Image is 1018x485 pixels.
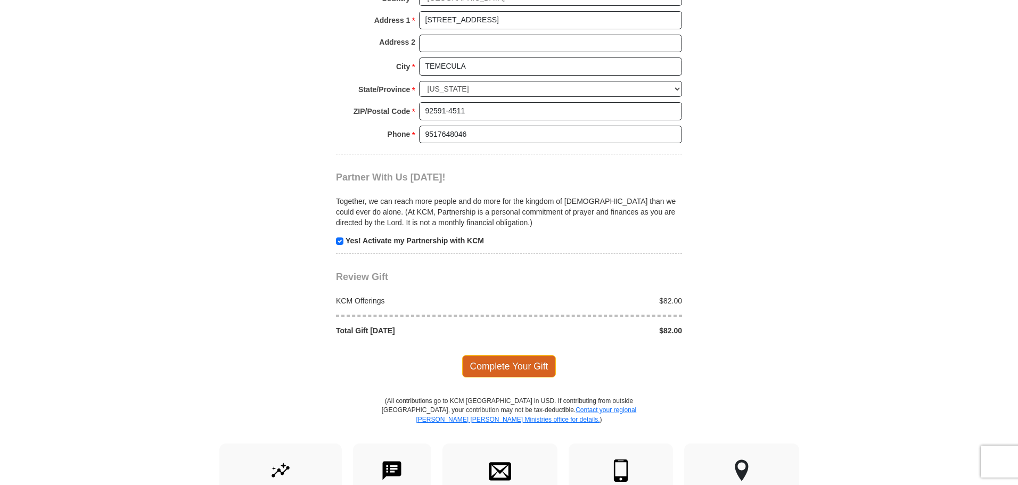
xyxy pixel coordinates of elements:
[379,35,415,50] strong: Address 2
[416,406,636,423] a: Contact your regional [PERSON_NAME] [PERSON_NAME] Ministries office for details.
[358,82,410,97] strong: State/Province
[346,236,484,245] strong: Yes! Activate my Partnership with KCM
[381,397,637,443] p: (All contributions go to KCM [GEOGRAPHIC_DATA] in USD. If contributing from outside [GEOGRAPHIC_D...
[734,459,749,482] img: other-region
[331,325,510,336] div: Total Gift [DATE]
[336,172,446,183] span: Partner With Us [DATE]!
[331,295,510,306] div: KCM Offerings
[269,459,292,482] img: give-by-stock.svg
[610,459,632,482] img: mobile.svg
[462,355,556,377] span: Complete Your Gift
[374,13,411,28] strong: Address 1
[354,104,411,119] strong: ZIP/Postal Code
[381,459,403,482] img: text-to-give.svg
[509,295,688,306] div: $82.00
[509,325,688,336] div: $82.00
[336,196,682,228] p: Together, we can reach more people and do more for the kingdom of [DEMOGRAPHIC_DATA] than we coul...
[396,59,410,74] strong: City
[489,459,511,482] img: envelope.svg
[336,272,388,282] span: Review Gift
[388,127,411,142] strong: Phone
